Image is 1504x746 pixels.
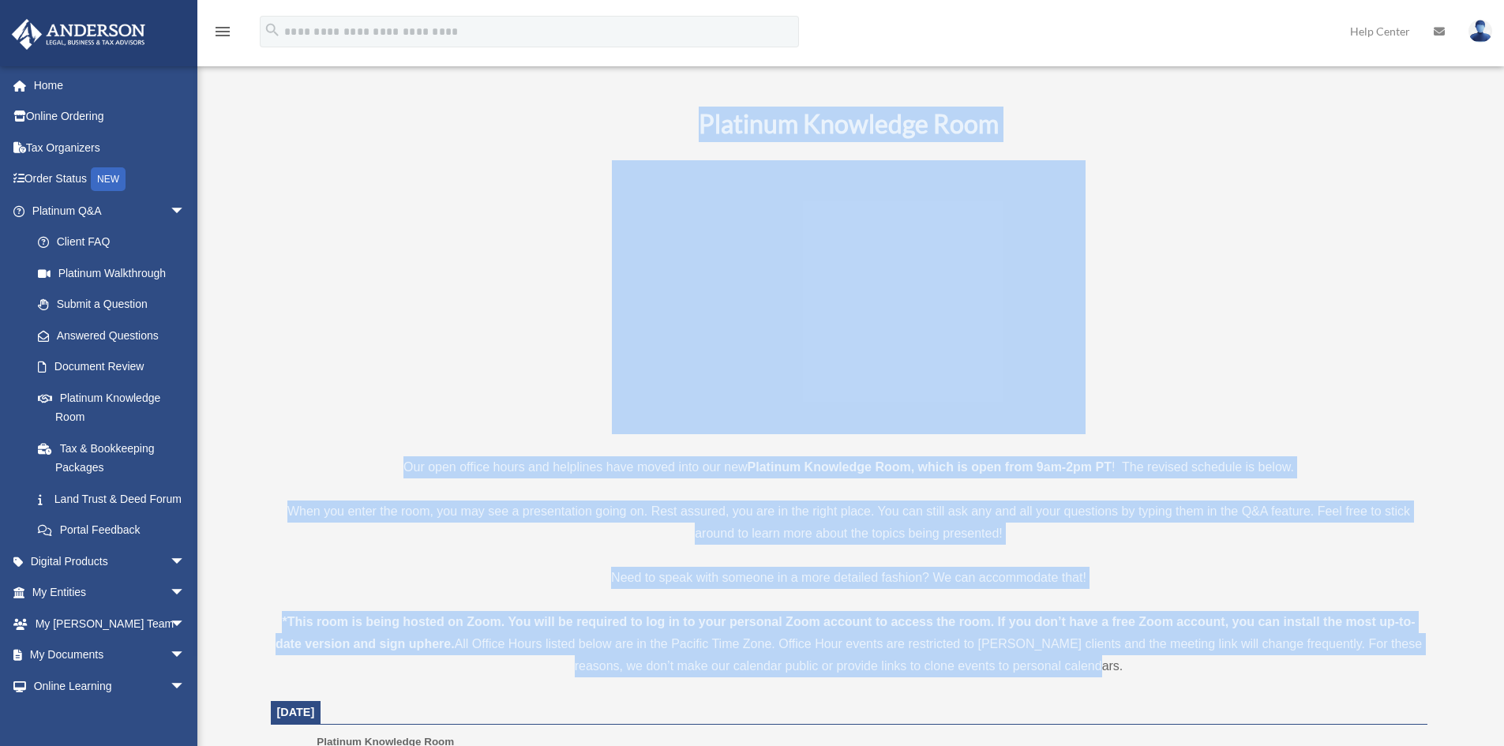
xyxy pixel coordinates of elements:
[277,706,315,718] span: [DATE]
[22,515,209,546] a: Portal Feedback
[22,433,209,483] a: Tax & Bookkeeping Packages
[271,456,1427,478] p: Our open office hours and helplines have moved into our new ! The revised schedule is below.
[11,132,209,163] a: Tax Organizers
[170,545,201,578] span: arrow_drop_down
[271,500,1427,545] p: When you enter the room, you may see a presentation going on. Rest assured, you are in the right ...
[11,69,209,101] a: Home
[22,483,209,515] a: Land Trust & Deed Forum
[264,21,281,39] i: search
[612,160,1086,427] iframe: 231110_Toby_KnowledgeRoom
[11,639,209,671] a: My Documentsarrow_drop_down
[11,101,209,133] a: Online Ordering
[271,567,1427,589] p: Need to speak with someone in a more detailed fashion? We can accommodate that!
[22,227,209,258] a: Client FAQ
[91,167,126,191] div: NEW
[699,108,999,139] b: Platinum Knowledge Room
[11,670,209,702] a: Online Learningarrow_drop_down
[271,611,1427,677] div: All Office Hours listed below are in the Pacific Time Zone. Office Hour events are restricted to ...
[11,195,209,227] a: Platinum Q&Aarrow_drop_down
[7,19,150,50] img: Anderson Advisors Platinum Portal
[213,28,232,41] a: menu
[1468,20,1492,43] img: User Pic
[170,195,201,227] span: arrow_drop_down
[11,163,209,196] a: Order StatusNEW
[170,670,201,703] span: arrow_drop_down
[170,577,201,609] span: arrow_drop_down
[170,639,201,672] span: arrow_drop_down
[11,608,209,639] a: My [PERSON_NAME] Teamarrow_drop_down
[424,637,451,650] a: here
[748,460,1112,474] strong: Platinum Knowledge Room, which is open from 9am-2pm PT
[451,637,454,650] strong: .
[11,545,209,577] a: Digital Productsarrow_drop_down
[213,22,232,41] i: menu
[22,257,209,289] a: Platinum Walkthrough
[22,382,201,433] a: Platinum Knowledge Room
[22,351,209,383] a: Document Review
[22,289,209,321] a: Submit a Question
[276,615,1416,650] strong: *This room is being hosted on Zoom. You will be required to log in to your personal Zoom account ...
[170,608,201,640] span: arrow_drop_down
[11,577,209,609] a: My Entitiesarrow_drop_down
[22,320,209,351] a: Answered Questions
